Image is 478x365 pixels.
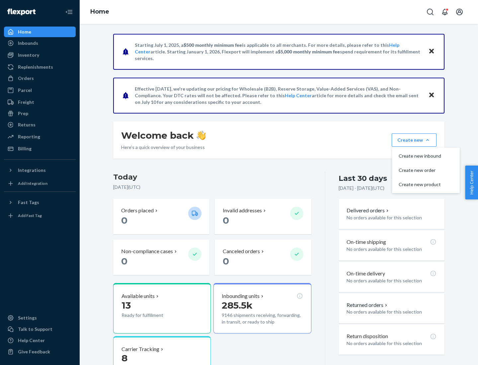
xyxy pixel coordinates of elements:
[222,292,260,300] p: Inbounding units
[399,182,441,187] span: Create new product
[121,207,154,214] p: Orders placed
[121,312,183,319] p: Ready for fulfillment
[4,313,76,323] a: Settings
[222,300,253,311] span: 285.5k
[135,86,422,106] p: Effective [DATE], we're updating our pricing for Wholesale (B2B), Reserve Storage, Value-Added Se...
[427,91,436,100] button: Close
[18,133,40,140] div: Reporting
[424,5,437,19] button: Open Search Box
[18,181,47,186] div: Add Integration
[339,173,387,183] div: Last 30 days
[18,315,37,321] div: Settings
[135,42,422,62] p: Starting July 1, 2025, a is applicable to all merchants. For more details, please refer to this a...
[18,40,38,46] div: Inbounds
[347,214,437,221] p: No orders available for this selection
[113,172,311,183] h3: Today
[4,38,76,48] a: Inbounds
[215,240,311,275] button: Canceled orders 0
[339,185,384,191] p: [DATE] - [DATE] ( UTC )
[4,131,76,142] a: Reporting
[4,50,76,60] a: Inventory
[4,85,76,96] a: Parcel
[4,178,76,189] a: Add Integration
[62,5,76,19] button: Close Navigation
[18,199,39,206] div: Fast Tags
[399,168,441,173] span: Create new order
[4,143,76,154] a: Billing
[121,256,127,267] span: 0
[427,47,436,56] button: Close
[215,199,311,234] button: Invalid addresses 0
[4,210,76,221] a: Add Fast Tag
[18,326,52,332] div: Talk to Support
[121,300,131,311] span: 13
[113,283,211,333] button: Available units13Ready for fulfillment
[347,332,388,340] p: Return disposition
[4,324,76,334] a: Talk to Support
[213,283,311,333] button: Inbounding units285.5k9146 shipments receiving, forwarding, in transit, or ready to ship
[121,292,155,300] p: Available units
[465,166,478,199] button: Help Center
[4,119,76,130] a: Returns
[278,49,340,54] span: $5,000 monthly minimum fee
[223,215,229,226] span: 0
[438,5,451,19] button: Open notifications
[393,163,458,178] button: Create new order
[392,133,437,147] button: Create newCreate new inboundCreate new orderCreate new product
[121,144,206,151] p: Here’s a quick overview of your business
[18,99,34,106] div: Freight
[399,154,441,158] span: Create new inbound
[18,52,39,58] div: Inventory
[347,238,386,246] p: On-time shipping
[285,93,312,98] a: Help Center
[223,256,229,267] span: 0
[4,73,76,84] a: Orders
[18,87,32,94] div: Parcel
[18,145,32,152] div: Billing
[222,312,303,325] p: 9146 shipments receiving, forwarding, in transit, or ready to ship
[113,184,311,190] p: [DATE] ( UTC )
[18,348,50,355] div: Give Feedback
[85,2,115,22] ol: breadcrumbs
[121,248,173,255] p: Non-compliance cases
[121,345,159,353] p: Carrier Tracking
[18,29,31,35] div: Home
[4,108,76,119] a: Prep
[453,5,466,19] button: Open account menu
[393,178,458,192] button: Create new product
[197,131,206,140] img: hand-wave emoji
[347,207,390,214] button: Delivered orders
[18,75,34,82] div: Orders
[223,248,260,255] p: Canceled orders
[18,121,36,128] div: Returns
[90,8,109,15] a: Home
[347,301,389,309] button: Returned orders
[347,277,437,284] p: No orders available for this selection
[113,240,209,275] button: Non-compliance cases 0
[18,213,42,218] div: Add Fast Tag
[18,167,46,174] div: Integrations
[347,270,385,277] p: On-time delivery
[4,27,76,37] a: Home
[4,346,76,357] button: Give Feedback
[184,42,242,48] span: $500 monthly minimum fee
[347,246,437,253] p: No orders available for this selection
[4,62,76,72] a: Replenishments
[393,149,458,163] button: Create new inbound
[4,197,76,208] button: Fast Tags
[223,207,262,214] p: Invalid addresses
[4,97,76,108] a: Freight
[113,199,209,234] button: Orders placed 0
[18,110,28,117] div: Prep
[18,64,53,70] div: Replenishments
[121,215,127,226] span: 0
[4,335,76,346] a: Help Center
[4,165,76,176] button: Integrations
[347,309,437,315] p: No orders available for this selection
[121,352,127,364] span: 8
[7,9,36,15] img: Flexport logo
[347,340,437,347] p: No orders available for this selection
